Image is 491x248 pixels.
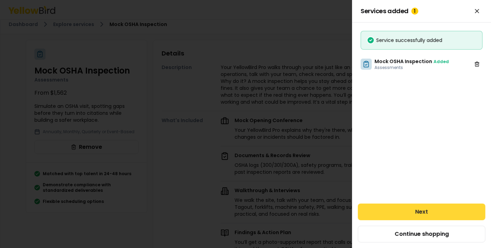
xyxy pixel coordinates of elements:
[358,226,485,242] button: Continue shopping
[375,58,449,65] h3: Mock OSHA Inspection
[472,6,483,17] button: Close
[358,204,485,220] button: Next
[411,8,418,15] div: 1
[367,37,477,44] div: Service successfully added
[361,8,418,15] span: Services added
[375,65,449,70] p: Assessments
[434,59,449,65] span: Added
